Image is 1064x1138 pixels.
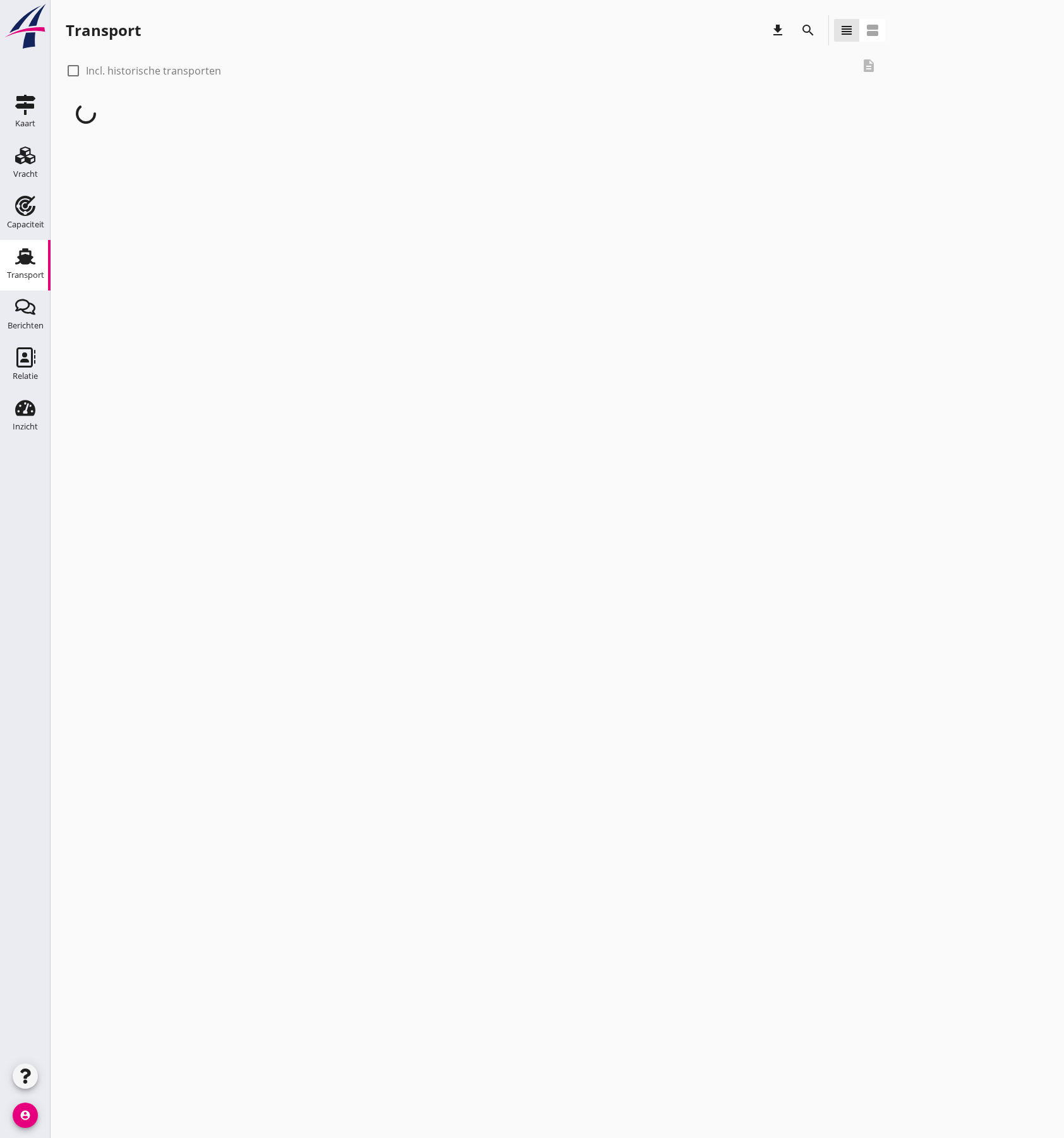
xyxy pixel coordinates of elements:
[801,23,816,38] i: search
[8,321,44,330] div: Berichten
[13,170,38,178] div: Vracht
[839,23,854,38] i: view_headline
[13,372,38,380] div: Relatie
[13,422,38,431] div: Inzicht
[15,119,35,128] div: Kaart
[86,64,221,77] label: Incl. historische transporten
[7,271,44,279] div: Transport
[13,1103,38,1128] i: account_circle
[3,3,48,50] img: logo-small.a267ee39.svg
[770,23,785,38] i: download
[7,220,44,229] div: Capaciteit
[66,20,141,40] div: Transport
[865,23,880,38] i: view_agenda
